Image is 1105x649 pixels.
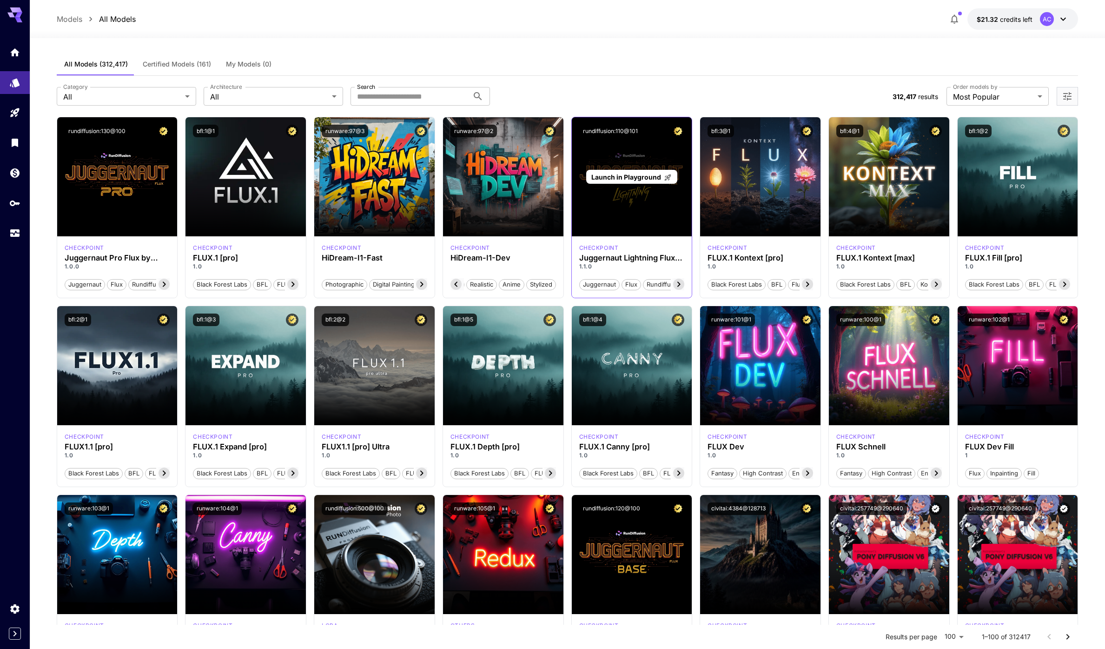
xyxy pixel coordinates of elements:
button: rundiffusion [643,278,687,290]
span: credits left [1000,15,1032,23]
p: checkpoint [65,622,104,630]
div: FLUX.1 D [965,433,1005,441]
button: BFL [253,467,271,479]
p: Models [57,13,82,25]
button: bfl:1@5 [450,314,477,326]
button: Fantasy [708,467,737,479]
div: fluxpro [193,244,232,252]
p: checkpoint [193,433,232,441]
span: Flux [966,469,984,478]
button: flux [622,278,641,290]
button: Digital Painting [369,278,418,290]
span: flux [107,280,126,289]
p: checkpoint [579,622,619,630]
button: bfl:4@1 [836,125,863,137]
button: Certified Model – Vetted for best performance and includes a commercial license. [1058,314,1070,326]
p: 1.0 [836,451,942,460]
p: checkpoint [579,433,619,441]
p: checkpoint [708,433,747,441]
button: Certified Model – Vetted for best performance and includes a commercial license. [157,502,170,515]
span: BFL [768,280,786,289]
div: FLUX.1 D [193,622,232,630]
button: Certified Model – Vetted for best performance and includes a commercial license. [415,125,427,137]
button: Black Forest Labs [65,467,123,479]
button: Certified Model – Vetted for best performance and includes a commercial license. [672,125,684,137]
p: 1.1.0 [579,262,685,271]
span: BFL [125,469,143,478]
span: rundiffusion [643,280,686,289]
button: Open in CivitAI [934,622,942,633]
div: API Keys [9,197,20,209]
button: Open in CivitAI [1063,622,1070,633]
h3: FLUX Schnell [836,442,942,451]
p: checkpoint [965,433,1005,441]
span: Realistic [467,280,496,289]
div: FLUX.1 Kontext [max] [836,244,876,252]
button: Black Forest Labs [193,467,251,479]
button: Stylized [526,278,556,290]
button: Certified Model – Vetted for best performance and includes a commercial license. [415,314,427,326]
p: checkpoint [65,433,104,441]
button: High Contrast [868,467,915,479]
span: FLUX.1 Expand [pro] [274,469,339,478]
p: checkpoint [193,622,232,630]
span: Black Forest Labs [193,469,251,478]
span: Black Forest Labs [322,469,379,478]
span: My Models (0) [226,60,271,68]
button: FLUX.1 Fill [pro] [1045,278,1098,290]
button: FLUX.1 [pro] [273,278,317,290]
div: FLUX.1 D [65,244,104,252]
h3: FLUX.1 Kontext [pro] [708,254,813,262]
button: Certified Model – Vetted for best performance and includes a commercial license. [543,314,556,326]
button: Inpainting [986,467,1022,479]
button: bfl:1@3 [193,314,219,326]
p: checkpoint [193,244,232,252]
button: Realistic [466,278,497,290]
span: Black Forest Labs [451,469,508,478]
div: FLUX Dev [708,442,813,451]
button: Black Forest Labs [322,467,380,479]
h3: HiDream-I1-Dev [450,254,556,262]
button: Certified Model – Vetted for best performance and includes a commercial license. [1058,125,1070,137]
span: Fill [1024,469,1039,478]
p: 1.0 [193,262,298,271]
span: Kontext [917,280,946,289]
button: FLUX.1 Depth [pro] [531,467,593,479]
span: BFL [253,280,271,289]
p: checkpoint [708,244,747,252]
span: Fantasy [837,469,866,478]
span: BFL [640,469,657,478]
button: bfl:1@1 [193,125,218,137]
button: Certified Model – Vetted for best performance and includes a commercial license. [286,125,298,137]
button: Open more filters [1062,91,1073,102]
button: Verified working [929,502,942,515]
p: checkpoint [322,244,361,252]
button: BFL [768,278,786,290]
div: FLUX.1 Kontext [max] [836,254,942,262]
button: bfl:2@1 [65,314,91,326]
div: fluxpro [65,433,104,441]
h3: FLUX.1 Canny [pro] [579,442,685,451]
span: juggernaut [65,280,105,289]
div: FLUX.1 D [322,622,337,630]
span: BFL [382,469,400,478]
div: fluxultra [322,433,361,441]
p: 1.0 [708,262,813,271]
div: Models [9,75,20,87]
span: results [918,93,938,100]
p: 1.0 [965,262,1071,271]
button: runware:104@1 [193,502,242,515]
a: All Models [99,13,136,25]
button: Certified Model – Vetted for best performance and includes a commercial license. [286,502,298,515]
p: 1.0 [322,451,427,460]
button: bfl:1@2 [965,125,992,137]
button: Fill [1024,467,1039,479]
button: rundiffusion:130@100 [65,125,129,137]
button: BFL [125,467,143,479]
button: flux [107,278,126,290]
span: Black Forest Labs [837,280,894,289]
span: $21.32 [977,15,1000,23]
span: Environment [789,469,832,478]
span: FLUX1.1 [pro] [146,469,190,478]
